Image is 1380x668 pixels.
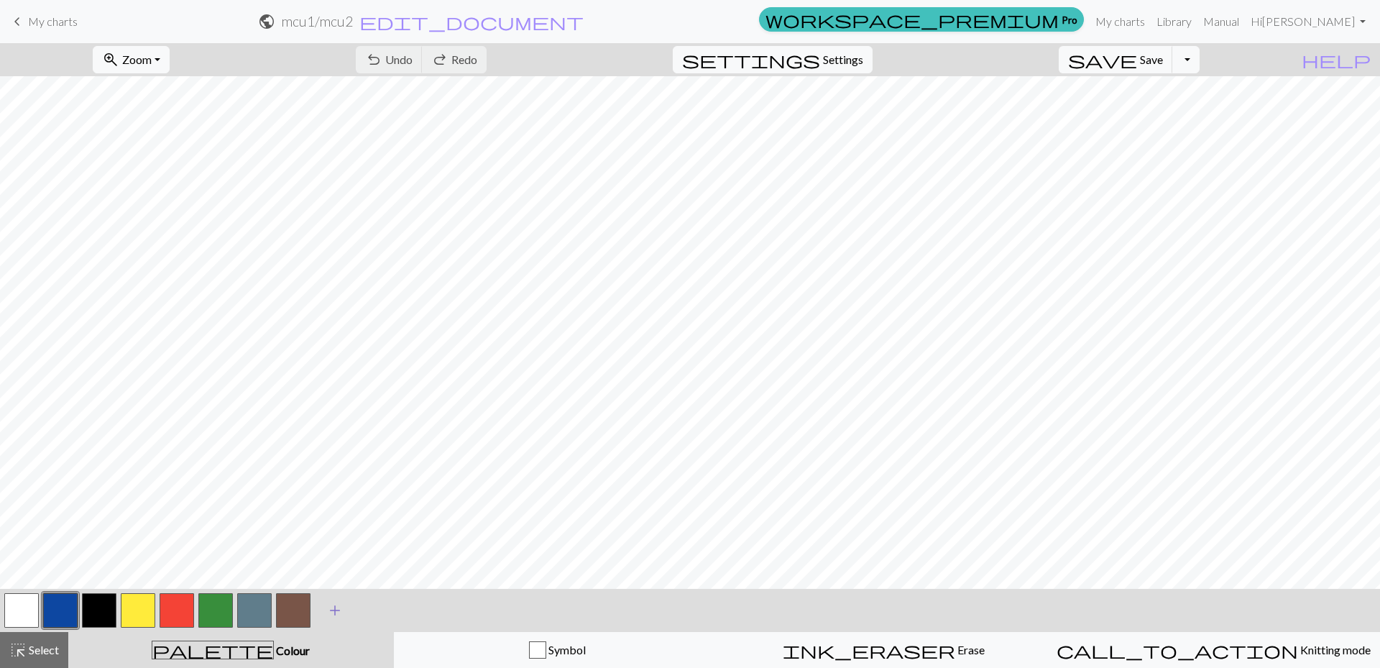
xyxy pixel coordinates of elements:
span: keyboard_arrow_left [9,12,26,32]
span: workspace_premium [765,9,1059,29]
span: Select [27,643,59,656]
a: My charts [9,9,78,34]
span: settings [682,50,820,70]
h2: mcu1 / mcu2 [281,13,353,29]
button: Erase [720,632,1047,668]
span: call_to_action [1057,640,1298,660]
span: Zoom [122,52,152,66]
i: Settings [682,51,820,68]
button: Knitting mode [1047,632,1380,668]
span: save [1068,50,1137,70]
span: help [1302,50,1371,70]
button: Save [1059,46,1173,73]
button: SettingsSettings [673,46,873,73]
span: highlight_alt [9,640,27,660]
button: Symbol [394,632,721,668]
a: My charts [1090,7,1151,36]
span: My charts [28,14,78,28]
span: Knitting mode [1298,643,1371,656]
span: Settings [823,51,863,68]
span: Symbol [546,643,586,656]
span: Save [1140,52,1163,66]
span: Colour [274,644,310,657]
span: edit_document [359,12,584,32]
span: zoom_in [102,50,119,70]
span: public [258,12,275,32]
span: add [326,600,344,621]
button: Zoom [93,46,170,73]
span: ink_eraser [783,640,955,660]
span: palette [152,640,273,660]
a: Pro [759,7,1084,32]
button: Colour [68,632,394,668]
a: Library [1151,7,1197,36]
a: Hi[PERSON_NAME] [1245,7,1371,36]
span: Erase [955,643,985,656]
a: Manual [1197,7,1245,36]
